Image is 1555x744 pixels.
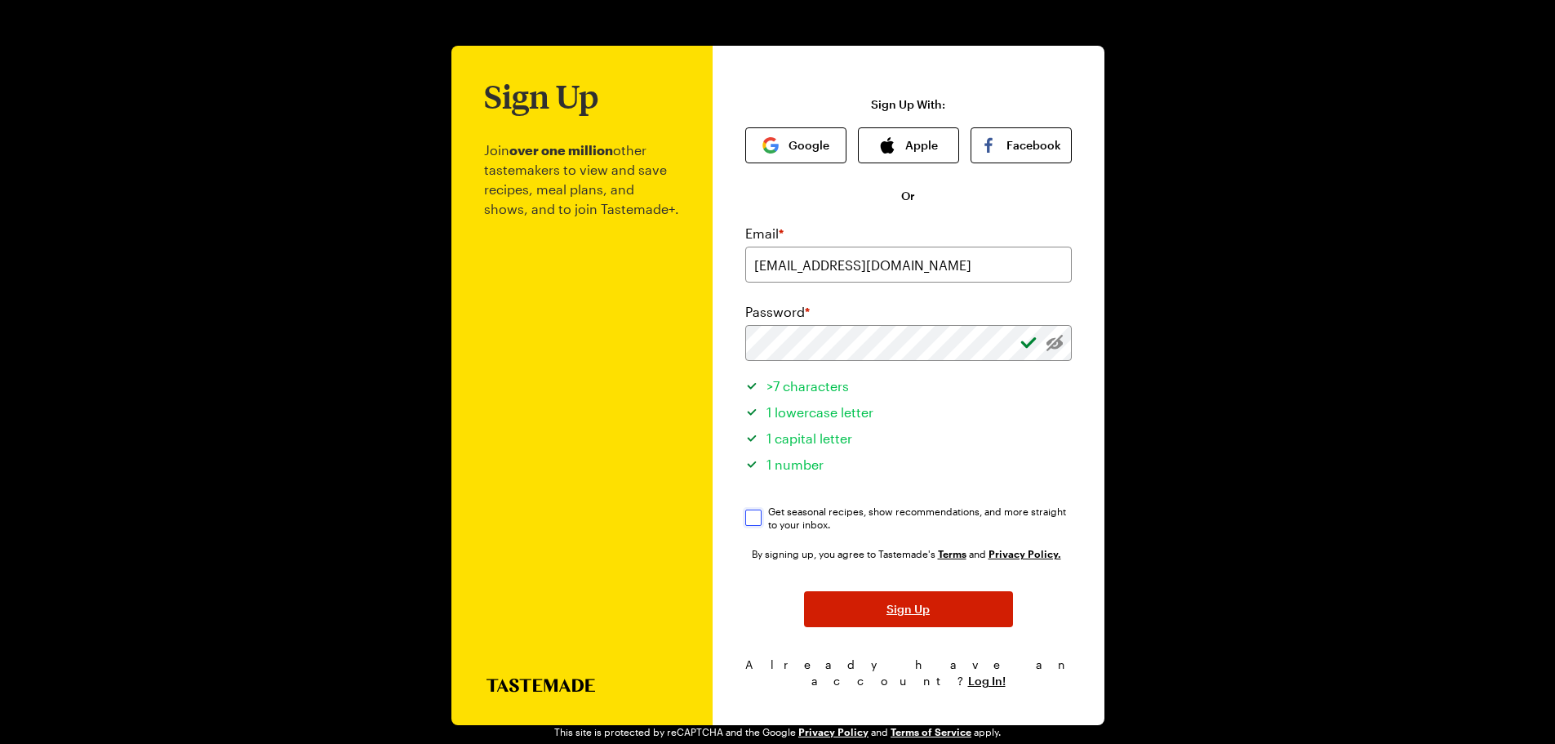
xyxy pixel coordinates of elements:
[858,127,959,163] button: Apple
[804,591,1013,627] button: Sign Up
[721,26,834,46] a: Go to Tastemade Homepage
[484,114,680,679] p: Join other tastemakers to view and save recipes, meal plans, and shows, and to join Tastemade+.
[871,98,945,111] p: Sign Up With:
[968,673,1006,689] button: Log In!
[509,142,613,158] b: over one million
[798,724,869,738] a: Google Privacy Policy
[752,546,1065,562] div: By signing up, you agree to Tastemade's and
[484,78,598,114] h1: Sign Up
[721,27,834,41] img: tastemade
[745,127,846,163] button: Google
[971,127,1072,163] button: Facebook
[745,510,762,526] input: Get seasonal recipes, show recommendations, and more straight to your inbox.
[745,657,1071,688] span: Already have an account?
[891,724,971,738] a: Google Terms of Service
[745,302,810,322] label: Password
[766,457,824,472] span: 1 number
[766,430,852,446] span: 1 capital letter
[886,601,930,617] span: Sign Up
[745,224,784,243] label: Email
[989,546,1061,560] a: Tastemade Privacy Policy
[766,404,873,420] span: 1 lowercase letter
[938,546,966,560] a: Tastemade Terms of Service
[768,505,1073,531] span: Get seasonal recipes, show recommendations, and more straight to your inbox.
[766,378,849,394] span: >7 characters
[554,725,1001,738] div: This site is protected by reCAPTCHA and the Google and apply.
[901,188,915,204] span: Or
